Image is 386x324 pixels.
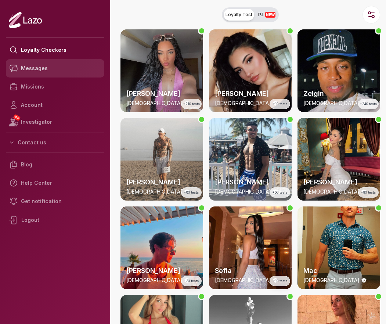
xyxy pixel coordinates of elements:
[6,96,104,114] a: Account
[6,155,104,174] a: Blog
[258,12,275,18] span: P.I.
[273,190,287,195] span: +50 tests
[215,177,286,187] h2: [PERSON_NAME]
[265,12,275,18] span: NEW
[215,89,286,99] h2: [PERSON_NAME]
[297,206,380,289] img: checker
[303,100,360,107] p: [DEMOGRAPHIC_DATA]
[209,29,292,112] a: thumbchecker[PERSON_NAME][DEMOGRAPHIC_DATA]+10 tests
[183,101,200,107] span: +210 tests
[126,277,183,284] p: [DEMOGRAPHIC_DATA]
[6,114,104,130] a: NEWInvestigator
[303,188,360,195] p: [DEMOGRAPHIC_DATA]
[273,278,287,284] span: +10 tests
[126,177,197,187] h2: [PERSON_NAME]
[126,100,183,107] p: [DEMOGRAPHIC_DATA]
[215,277,271,284] p: [DEMOGRAPHIC_DATA]
[13,114,21,121] span: NEW
[297,29,380,112] img: checker
[360,101,377,107] span: +240 tests
[209,206,292,289] img: checker
[6,192,104,210] a: Get notification
[120,29,203,112] a: thumbchecker[PERSON_NAME][DEMOGRAPHIC_DATA]+210 tests
[209,206,292,289] a: thumbcheckerSofia[DEMOGRAPHIC_DATA]+10 tests
[297,118,380,201] a: thumbchecker[PERSON_NAME][DEMOGRAPHIC_DATA]+90 tests
[215,188,271,195] p: [DEMOGRAPHIC_DATA]
[303,277,360,284] p: [DEMOGRAPHIC_DATA]
[120,206,203,289] a: thumbchecker[PERSON_NAME][DEMOGRAPHIC_DATA]+30 tests
[297,118,380,201] img: checker
[184,190,199,195] span: +80 tests
[297,29,380,112] a: thumbcheckerZelgin[DEMOGRAPHIC_DATA]+240 tests
[209,29,292,112] img: checker
[361,190,376,195] span: +90 tests
[126,89,197,99] h2: [PERSON_NAME]
[303,89,374,99] h2: Zelgin
[6,59,104,78] a: Messages
[120,118,203,201] a: thumbchecker[PERSON_NAME][DEMOGRAPHIC_DATA]+80 tests
[297,206,380,289] a: thumbcheckerMac[DEMOGRAPHIC_DATA]
[273,101,287,107] span: +10 tests
[6,41,104,59] a: Loyalty Checkers
[120,29,203,112] img: checker
[120,206,203,289] img: checker
[6,136,104,149] button: Contact us
[120,118,203,201] img: checker
[215,266,286,276] h2: Sofia
[209,118,292,201] a: thumbchecker[PERSON_NAME][DEMOGRAPHIC_DATA]+50 tests
[303,266,374,276] h2: Mac
[6,78,104,96] a: Missions
[6,210,104,230] div: Logout
[184,278,199,284] span: +30 tests
[226,12,252,18] span: Loyalty Test
[209,118,292,201] img: checker
[126,188,183,195] p: [DEMOGRAPHIC_DATA]
[303,177,374,187] h2: [PERSON_NAME]
[6,174,104,192] a: Help Center
[126,266,197,276] h2: [PERSON_NAME]
[215,100,271,107] p: [DEMOGRAPHIC_DATA]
